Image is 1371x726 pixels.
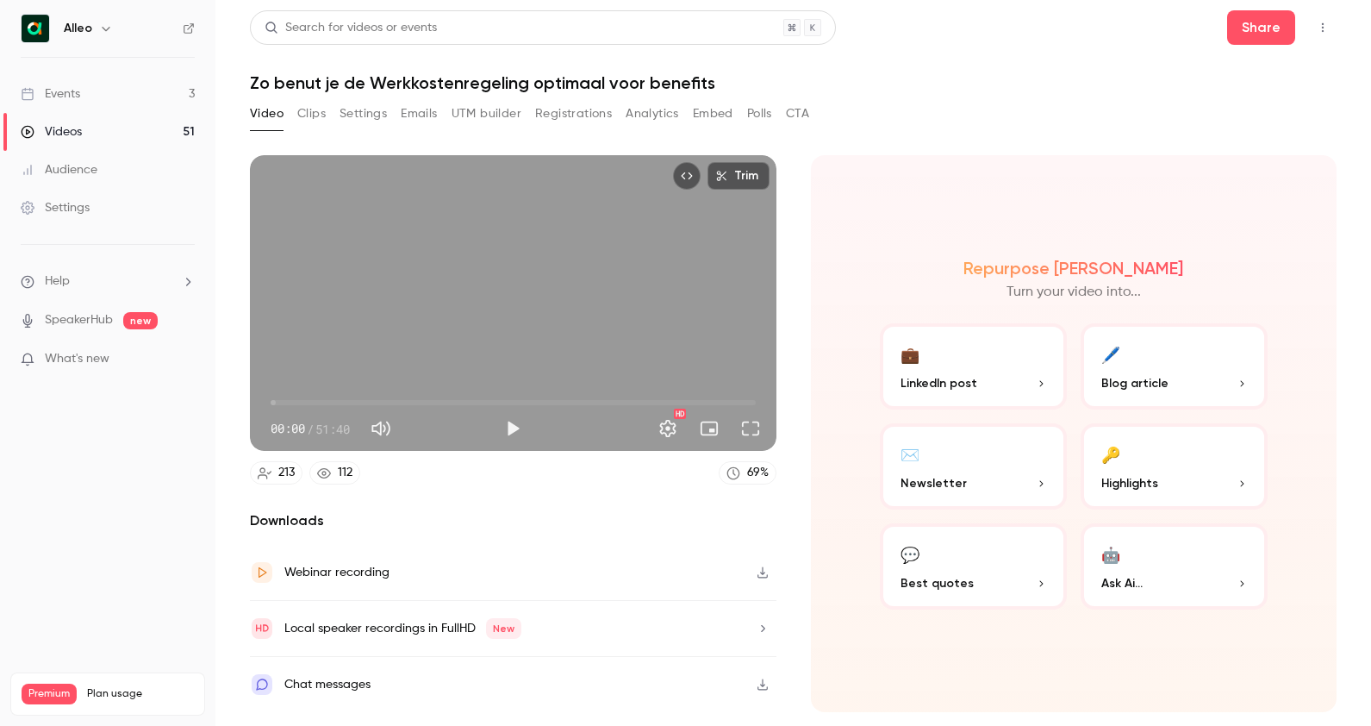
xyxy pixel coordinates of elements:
[21,161,97,178] div: Audience
[284,618,521,639] div: Local speaker recordings in FullHD
[315,420,350,438] span: 51:40
[1081,323,1268,410] button: 🖊️Blog article
[900,541,919,567] div: 💬
[278,464,295,482] div: 213
[309,461,360,485] a: 112
[174,352,195,367] iframe: Noticeable Trigger
[707,162,770,190] button: Trim
[250,72,1337,93] h1: Zo benut je de Werkkostenregeling optimaal voor benefits
[880,323,1067,410] button: 💼LinkedIn post
[22,684,77,704] span: Premium
[21,123,82,141] div: Videos
[900,474,967,492] span: Newsletter
[693,100,733,128] button: Embed
[626,100,679,128] button: Analytics
[1101,574,1143,592] span: Ask Ai...
[692,411,726,446] button: Turn on miniplayer
[747,100,772,128] button: Polls
[900,441,919,467] div: ✉️
[284,562,389,583] div: Webinar recording
[271,420,350,438] div: 00:00
[21,85,80,103] div: Events
[21,272,195,291] li: help-dropdown-opener
[719,461,776,485] a: 69%
[963,258,1183,279] h2: Repurpose [PERSON_NAME]
[1006,282,1141,303] p: Turn your video into...
[338,464,352,482] div: 112
[64,20,92,37] h6: Alleo
[1101,374,1168,392] span: Blog article
[486,618,521,639] span: New
[747,464,769,482] div: 69 %
[1309,14,1337,41] button: Top Bar Actions
[900,374,977,392] span: LinkedIn post
[265,19,437,37] div: Search for videos or events
[1227,10,1295,45] button: Share
[495,411,530,446] button: Play
[340,100,387,128] button: Settings
[880,523,1067,610] button: 💬Best quotes
[250,100,284,128] button: Video
[880,423,1067,510] button: ✉️Newsletter
[307,420,314,438] span: /
[900,574,974,592] span: Best quotes
[674,409,686,419] div: HD
[364,411,398,446] button: Mute
[284,674,371,695] div: Chat messages
[250,510,776,531] h2: Downloads
[271,420,305,438] span: 00:00
[786,100,809,128] button: CTA
[673,162,701,190] button: Embed video
[1081,523,1268,610] button: 🤖Ask Ai...
[87,687,194,701] span: Plan usage
[45,272,70,291] span: Help
[1101,441,1120,467] div: 🔑
[401,100,437,128] button: Emails
[651,411,685,446] button: Settings
[1101,341,1120,367] div: 🖊️
[1101,541,1120,567] div: 🤖
[123,312,158,329] span: new
[900,341,919,367] div: 💼
[45,350,109,368] span: What's new
[452,100,521,128] button: UTM builder
[733,411,768,446] button: Full screen
[22,15,49,42] img: Alleo
[45,311,113,329] a: SpeakerHub
[297,100,326,128] button: Clips
[535,100,612,128] button: Registrations
[250,461,302,485] a: 213
[1101,474,1158,492] span: Highlights
[21,199,90,216] div: Settings
[1081,423,1268,510] button: 🔑Highlights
